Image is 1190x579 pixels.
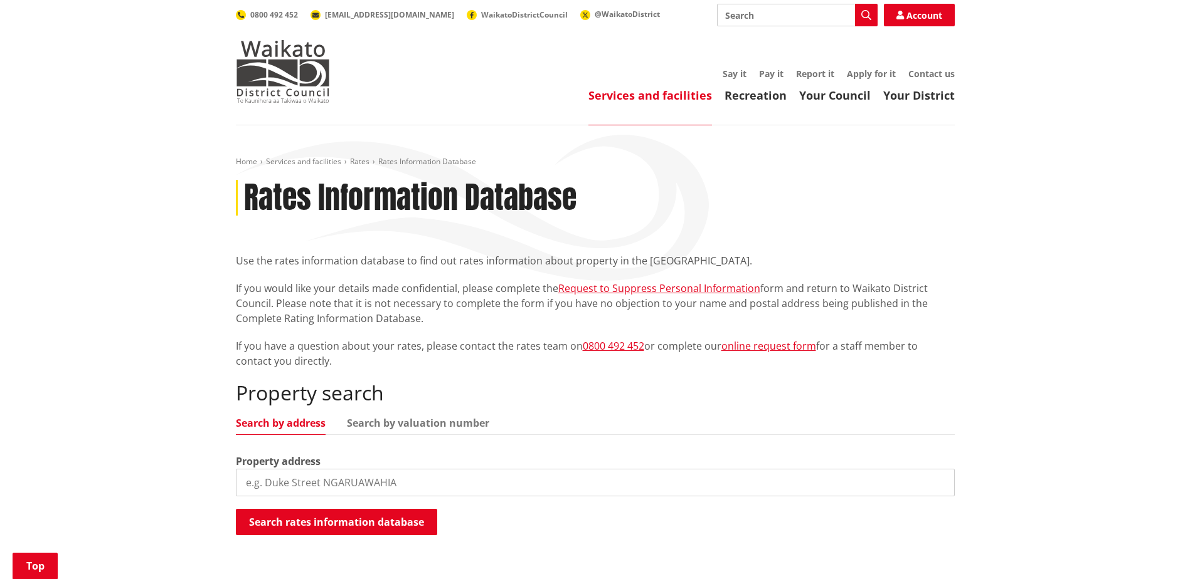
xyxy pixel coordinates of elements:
a: Top [13,553,58,579]
a: Your District [883,88,955,103]
a: 0800 492 452 [236,9,298,20]
label: Property address [236,454,321,469]
span: @WaikatoDistrict [595,9,660,19]
a: WaikatoDistrictCouncil [467,9,568,20]
a: Say it [723,68,746,80]
nav: breadcrumb [236,157,955,167]
a: Search by address [236,418,326,428]
a: [EMAIL_ADDRESS][DOMAIN_NAME] [311,9,454,20]
a: Request to Suppress Personal Information [558,281,760,295]
a: Apply for it [847,68,896,80]
span: 0800 492 452 [250,9,298,20]
a: Rates [350,156,369,167]
a: Pay it [759,68,784,80]
p: If you would like your details made confidential, please complete the form and return to Waikato ... [236,281,955,326]
p: Use the rates information database to find out rates information about property in the [GEOGRAPHI... [236,253,955,268]
a: Contact us [908,68,955,80]
a: Account [884,4,955,26]
a: online request form [721,339,816,353]
a: Services and facilities [266,156,341,167]
span: WaikatoDistrictCouncil [481,9,568,20]
a: Your Council [799,88,871,103]
h2: Property search [236,381,955,405]
a: Recreation [725,88,787,103]
a: Home [236,156,257,167]
h1: Rates Information Database [244,180,576,216]
a: Report it [796,68,834,80]
p: If you have a question about your rates, please contact the rates team on or complete our for a s... [236,338,955,368]
button: Search rates information database [236,509,437,535]
a: @WaikatoDistrict [580,9,660,19]
a: 0800 492 452 [583,339,644,353]
img: Waikato District Council - Te Kaunihera aa Takiwaa o Waikato [236,40,330,103]
input: Search input [717,4,878,26]
a: Search by valuation number [347,418,489,428]
span: Rates Information Database [378,156,476,167]
a: Services and facilities [588,88,712,103]
span: [EMAIL_ADDRESS][DOMAIN_NAME] [325,9,454,20]
input: e.g. Duke Street NGARUAWAHIA [236,469,955,496]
